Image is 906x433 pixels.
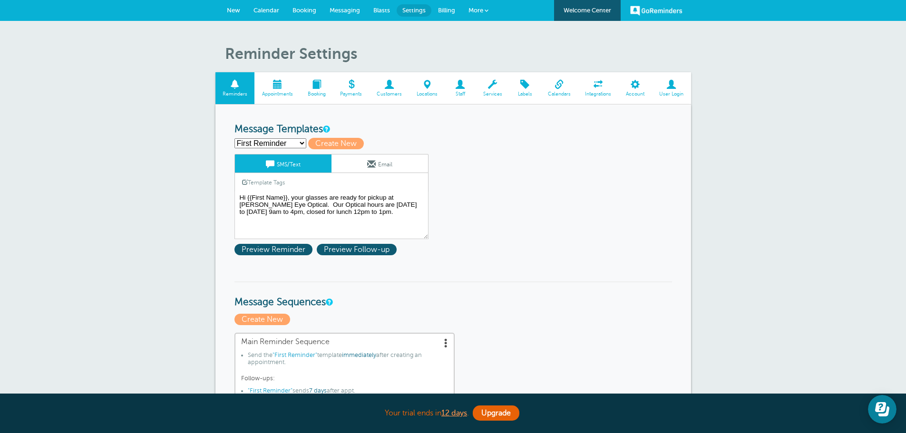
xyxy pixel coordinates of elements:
[868,395,896,423] iframe: Resource center
[248,387,448,398] li: sends after appt.
[578,72,619,104] a: Integrations
[545,91,573,97] span: Calendars
[397,4,431,17] a: Settings
[438,7,455,14] span: Billing
[326,299,331,305] a: Message Sequences allow you to setup multiple reminder schedules that can use different Message T...
[259,91,295,97] span: Appointments
[370,72,409,104] a: Customers
[373,7,390,14] span: Blasts
[330,7,360,14] span: Messaging
[402,7,426,14] span: Settings
[234,281,672,308] h3: Message Sequences
[342,352,376,358] span: immediately
[468,7,483,14] span: More
[253,7,279,14] span: Calendar
[292,7,316,14] span: Booking
[234,124,672,135] h3: Message Templates
[220,91,250,97] span: Reminders
[476,72,509,104] a: Services
[540,72,578,104] a: Calendars
[305,91,328,97] span: Booking
[509,72,540,104] a: Labels
[300,72,333,104] a: Booking
[623,91,647,97] span: Account
[235,154,331,173] a: SMS/Text
[409,72,445,104] a: Locations
[241,375,448,382] p: Follow-ups:
[652,72,691,104] a: User Login
[225,45,691,63] h1: Reminder Settings
[234,333,455,413] a: Main Reminder Sequence Send the"First Reminder"templateimmediatelyafter creating an appointment. ...
[308,138,364,149] span: Create New
[273,352,317,358] span: "First Reminder"
[338,91,365,97] span: Payments
[234,192,429,239] textarea: Hi {{First Name}}, your glasses are ready for pickup at [PERSON_NAME] Eye Optical. Our Optical ho...
[234,244,312,255] span: Preview Reminder
[619,72,652,104] a: Account
[445,72,476,104] a: Staff
[308,139,368,148] a: Create New
[333,72,370,104] a: Payments
[234,314,290,325] span: Create New
[514,91,536,97] span: Labels
[374,91,405,97] span: Customers
[317,244,397,255] span: Preview Follow-up
[583,91,614,97] span: Integrations
[657,91,686,97] span: User Login
[215,403,691,423] div: Your trial ends in .
[331,154,428,173] a: Email
[254,72,300,104] a: Appointments
[234,245,317,254] a: Preview Reminder
[480,91,505,97] span: Services
[309,387,327,394] span: 7 days
[227,7,240,14] span: New
[441,409,467,417] a: 12 days
[248,352,448,369] li: Send the template after creating an appointment.
[248,387,292,394] span: "First Reminder"
[414,91,440,97] span: Locations
[323,126,329,132] a: This is the wording for your reminder and follow-up messages. You can create multiple templates i...
[449,91,471,97] span: Staff
[235,173,292,192] a: Template Tags
[234,315,292,324] a: Create New
[241,337,448,346] span: Main Reminder Sequence
[473,405,519,421] a: Upgrade
[317,245,399,254] a: Preview Follow-up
